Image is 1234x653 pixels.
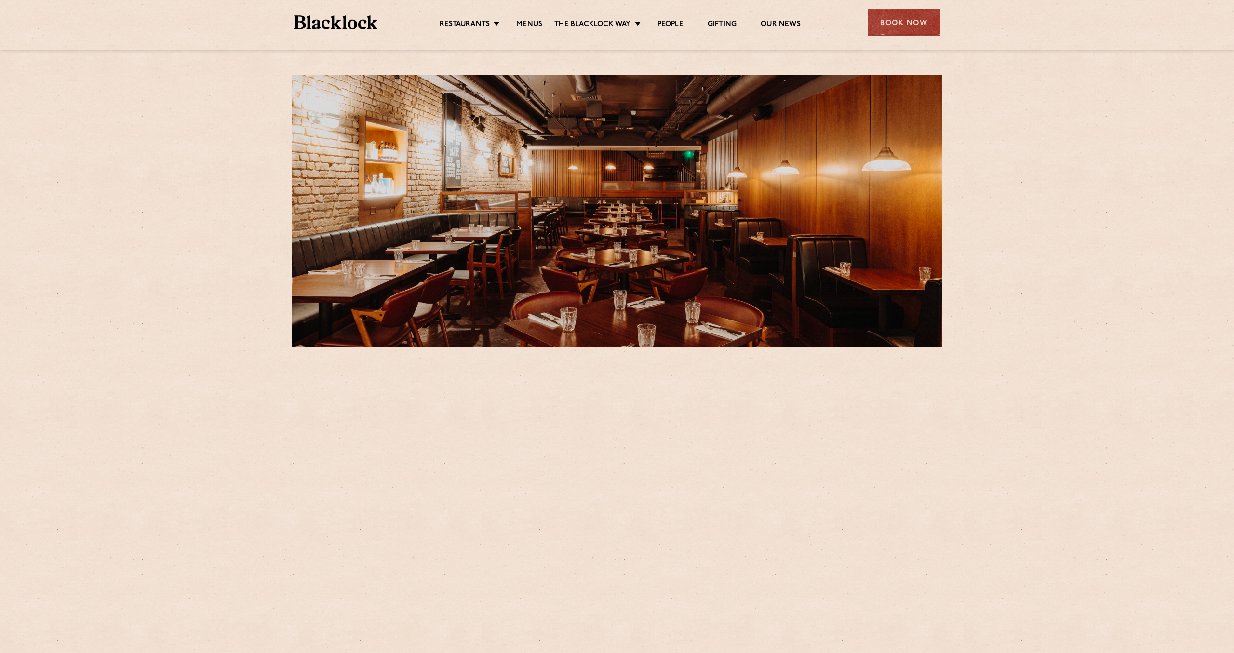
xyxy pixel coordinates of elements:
[294,15,377,29] img: BL_Textured_Logo-footer-cropped.svg
[440,20,490,30] a: Restaurants
[554,20,630,30] a: The Blacklock Way
[868,9,940,36] div: Book Now
[708,20,737,30] a: Gifting
[516,20,542,30] a: Menus
[761,20,801,30] a: Our News
[657,20,684,30] a: People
